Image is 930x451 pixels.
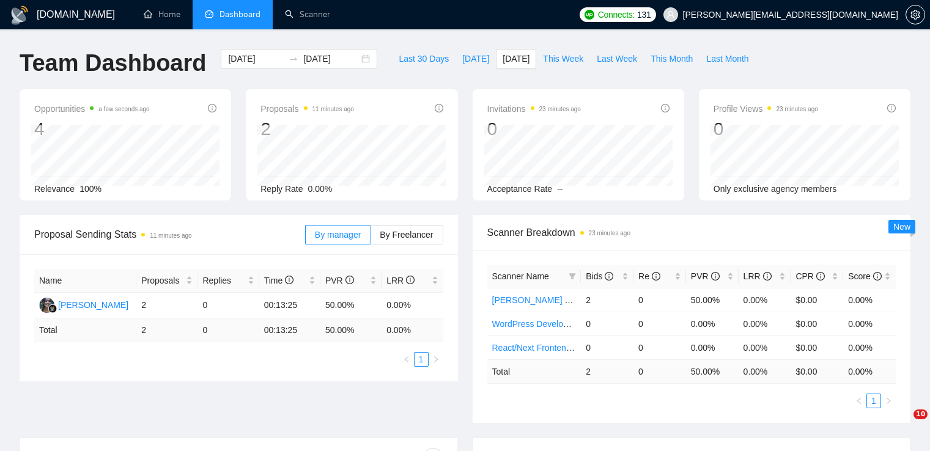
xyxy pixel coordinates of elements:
[34,318,136,342] td: Total
[881,394,896,408] li: Next Page
[487,359,581,383] td: Total
[893,222,910,232] span: New
[744,271,772,281] span: LRR
[791,359,843,383] td: $ 0.00
[543,52,583,65] span: This Week
[795,271,824,281] span: CPR
[873,272,882,280] span: info-circle
[320,318,382,342] td: 50.00 %
[791,335,843,359] td: $0.00
[48,304,57,313] img: gigradar-bm.png
[34,184,75,194] span: Relevance
[136,293,197,318] td: 2
[289,54,298,64] span: to
[585,10,594,20] img: upwork-logo.png
[429,352,443,367] li: Next Page
[843,359,896,383] td: 0.00 %
[98,106,149,112] time: a few seconds ago
[58,298,128,312] div: [PERSON_NAME]
[399,352,414,367] button: left
[492,343,589,353] a: React/Next Frontend Dev
[652,272,660,280] span: info-circle
[887,104,896,112] span: info-circle
[686,312,739,335] td: 0.00%
[496,49,536,68] button: [DATE]
[686,359,739,383] td: 50.00 %
[763,272,772,280] span: info-circle
[581,288,633,312] td: 2
[312,106,354,112] time: 11 minutes ago
[711,272,720,280] span: info-circle
[739,312,791,335] td: 0.00%
[644,49,699,68] button: This Month
[791,288,843,312] td: $0.00
[843,335,896,359] td: 0.00%
[855,397,863,405] span: left
[259,293,320,318] td: 00:13:25
[315,230,361,240] span: By manager
[492,319,587,329] a: WordPress Development
[259,318,320,342] td: 00:13:25
[633,335,686,359] td: 0
[320,293,382,318] td: 50.00%
[150,232,191,239] time: 11 minutes ago
[34,227,305,242] span: Proposal Sending Stats
[399,52,449,65] span: Last 30 Days
[492,295,616,305] a: [PERSON_NAME] Development
[706,52,748,65] span: Last Month
[569,273,576,280] span: filter
[414,352,429,367] li: 1
[456,49,496,68] button: [DATE]
[666,10,675,19] span: user
[881,394,896,408] button: right
[435,104,443,112] span: info-circle
[487,184,553,194] span: Acceptance Rate
[136,269,197,293] th: Proposals
[843,312,896,335] td: 0.00%
[598,8,635,21] span: Connects:
[866,394,881,408] li: 1
[714,101,818,116] span: Profile Views
[586,271,613,281] span: Bids
[906,10,925,20] a: setting
[197,318,259,342] td: 0
[581,359,633,383] td: 2
[651,52,693,65] span: This Month
[285,276,293,284] span: info-circle
[906,10,924,20] span: setting
[487,117,581,141] div: 0
[380,230,433,240] span: By Freelancer
[597,52,637,65] span: Last Week
[843,288,896,312] td: 0.00%
[462,52,489,65] span: [DATE]
[260,117,354,141] div: 2
[386,276,415,285] span: LRR
[686,335,739,359] td: 0.00%
[637,8,651,21] span: 131
[392,49,456,68] button: Last 30 Days
[260,184,303,194] span: Reply Rate
[228,52,284,65] input: Start date
[406,276,415,284] span: info-circle
[197,269,259,293] th: Replies
[581,312,633,335] td: 0
[220,9,260,20] span: Dashboard
[34,101,150,116] span: Opportunities
[714,117,818,141] div: 0
[581,335,633,359] td: 0
[852,394,866,408] button: left
[739,288,791,312] td: 0.00%
[79,184,101,194] span: 100%
[867,394,880,408] a: 1
[303,52,359,65] input: End date
[403,356,410,363] span: left
[691,271,720,281] span: PVR
[633,312,686,335] td: 0
[382,293,443,318] td: 0.00%
[260,101,354,116] span: Proposals
[633,359,686,383] td: 0
[39,298,54,313] img: RS
[34,117,150,141] div: 4
[633,288,686,312] td: 0
[848,271,881,281] span: Score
